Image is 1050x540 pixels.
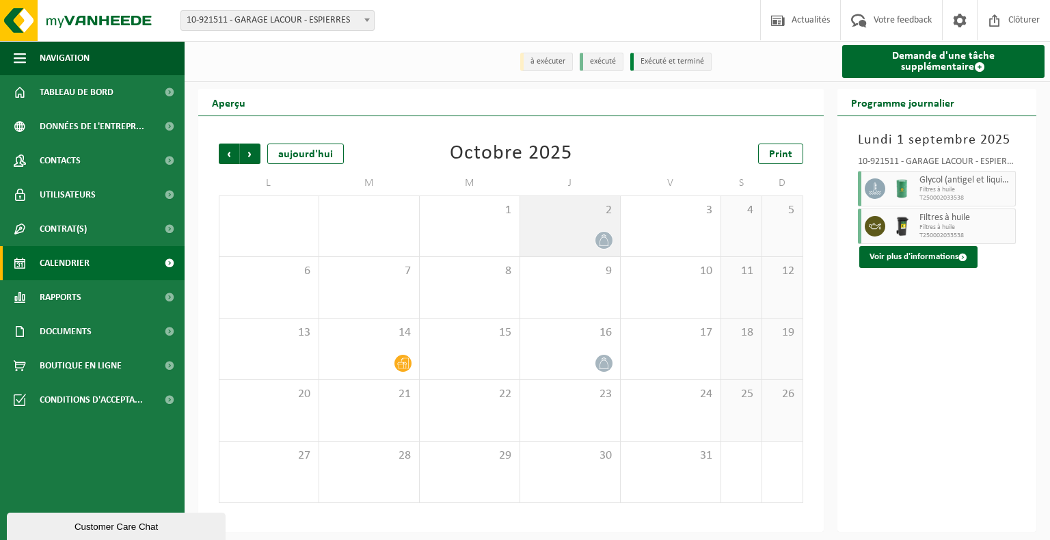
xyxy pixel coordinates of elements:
span: 10 [628,264,714,279]
span: 19 [769,325,796,340]
span: Filtres à huile [919,213,1012,224]
span: Filtres à huile [919,186,1012,194]
h3: Lundi 1 septembre 2025 [858,130,1017,150]
span: Print [769,149,792,160]
a: Print [758,144,803,164]
span: 28 [326,448,412,463]
li: à exécuter [520,53,573,71]
span: Rapports [40,280,81,314]
span: Documents [40,314,92,349]
span: Contacts [40,144,81,178]
span: 8 [427,264,513,279]
span: 6 [226,264,312,279]
span: 22 [427,387,513,402]
td: M [420,171,520,195]
span: Calendrier [40,246,90,280]
span: 30 [527,448,613,463]
td: J [520,171,621,195]
li: Exécuté et terminé [630,53,712,71]
span: 5 [769,203,796,218]
span: 4 [728,203,755,218]
span: 10-921511 - GARAGE LACOUR - ESPIERRES [181,11,374,30]
img: WB-0240-HPE-BK-01 [892,216,913,237]
span: 9 [527,264,613,279]
span: 29 [427,448,513,463]
img: PB-LD-00200-MET-31 [892,178,913,199]
button: Voir plus d'informations [859,246,978,268]
span: Filtres à huile [919,224,1012,232]
h2: Aperçu [198,89,259,116]
span: Boutique en ligne [40,349,122,383]
span: 17 [628,325,714,340]
span: T250002033538 [919,194,1012,202]
a: Demande d'une tâche supplémentaire [842,45,1045,78]
span: Glycol (antigel et liquide de refroidissement) in 200l [919,175,1012,186]
span: 11 [728,264,755,279]
div: aujourd'hui [267,144,344,164]
span: 27 [226,448,312,463]
h2: Programme journalier [837,89,968,116]
span: T250002033538 [919,232,1012,240]
span: Précédent [219,144,239,164]
div: Octobre 2025 [450,144,572,164]
td: S [721,171,762,195]
span: Navigation [40,41,90,75]
span: Conditions d'accepta... [40,383,143,417]
td: V [621,171,721,195]
span: 31 [628,448,714,463]
span: 7 [326,264,412,279]
td: D [762,171,803,195]
span: 3 [628,203,714,218]
span: 21 [326,387,412,402]
span: 10-921511 - GARAGE LACOUR - ESPIERRES [180,10,375,31]
iframe: chat widget [7,510,228,540]
span: 13 [226,325,312,340]
span: 15 [427,325,513,340]
span: Données de l'entrepr... [40,109,144,144]
span: 20 [226,387,312,402]
td: M [319,171,420,195]
span: Contrat(s) [40,212,87,246]
td: L [219,171,319,195]
span: 25 [728,387,755,402]
span: 18 [728,325,755,340]
span: 16 [527,325,613,340]
span: Utilisateurs [40,178,96,212]
span: 14 [326,325,412,340]
span: 2 [527,203,613,218]
span: Tableau de bord [40,75,113,109]
span: 1 [427,203,513,218]
span: 23 [527,387,613,402]
div: 10-921511 - GARAGE LACOUR - ESPIERRES [858,157,1017,171]
span: Suivant [240,144,260,164]
span: 12 [769,264,796,279]
span: 24 [628,387,714,402]
li: exécuté [580,53,623,71]
span: 26 [769,387,796,402]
